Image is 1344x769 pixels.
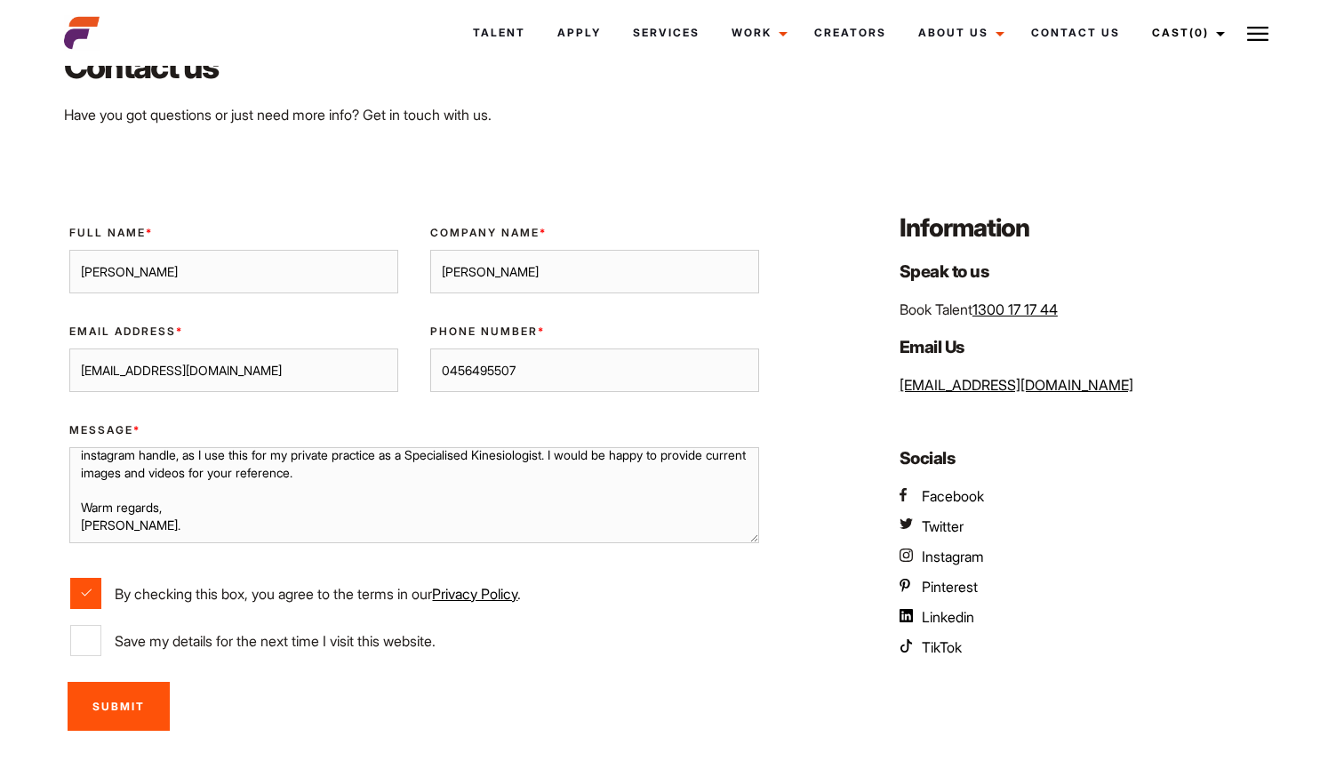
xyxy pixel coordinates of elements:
[900,334,1280,360] h4: Email Us
[64,44,970,90] h2: Contact us
[900,259,1280,284] h4: Speak to us
[922,487,984,505] span: Facebook
[1189,26,1209,39] span: (0)
[69,422,758,438] label: Message
[70,625,757,656] label: Save my details for the next time I visit this website.
[900,606,974,628] a: AEFM Linkedin
[900,516,964,537] a: AEFM Twitter
[432,585,517,603] a: Privacy Policy
[716,9,798,57] a: Work
[900,211,1280,244] h3: Information
[617,9,716,57] a: Services
[922,638,962,656] span: TikTok
[69,225,398,241] label: Full Name
[541,9,617,57] a: Apply
[1015,9,1136,57] a: Contact Us
[922,548,984,565] span: Instagram
[70,578,101,609] input: By checking this box, you agree to the terms in ourPrivacy Policy.
[1247,23,1268,44] img: Burger icon
[457,9,541,57] a: Talent
[900,485,984,507] a: AEFM Facebook
[922,517,964,535] span: Twitter
[972,300,1058,318] a: 1300 17 17 44
[900,637,962,658] a: AEFM TikTok
[922,608,974,626] span: Linkedin
[70,578,757,609] label: By checking this box, you agree to the terms in our .
[64,15,100,51] img: cropped-aefm-brand-fav-22-square.png
[900,546,984,567] a: AEFM Instagram
[430,324,759,340] label: Phone Number
[1136,9,1236,57] a: Cast(0)
[900,376,1133,394] a: [EMAIL_ADDRESS][DOMAIN_NAME]
[68,682,170,731] input: Submit
[922,578,978,596] span: Pinterest
[64,104,970,125] p: Have you got questions or just need more info? Get in touch with us.
[900,299,1280,320] p: Book Talent
[902,9,1015,57] a: About Us
[900,576,978,597] a: AEFM Pinterest
[70,625,101,656] input: Save my details for the next time I visit this website.
[798,9,902,57] a: Creators
[430,225,759,241] label: Company Name
[900,445,1280,471] h4: Socials
[69,324,398,340] label: Email Address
